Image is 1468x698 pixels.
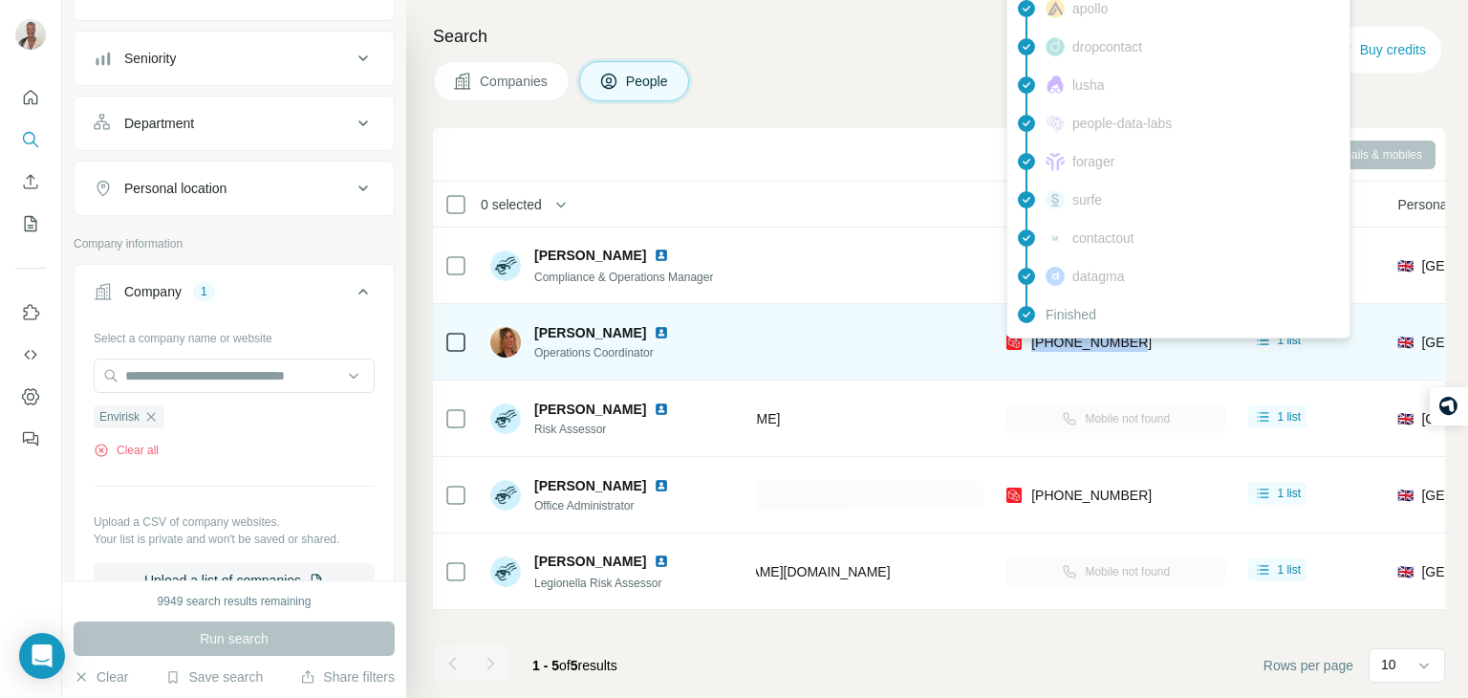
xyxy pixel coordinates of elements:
[1277,485,1301,502] span: 1 list
[1397,562,1414,581] span: 🇬🇧
[75,269,394,322] button: Company1
[1397,409,1414,428] span: 🇬🇧
[193,283,215,300] div: 1
[75,165,394,211] button: Personal location
[1337,36,1426,63] button: Buy credits
[94,322,375,347] div: Select a company name or website
[15,338,46,372] button: Use Surfe API
[1006,333,1022,352] img: provider prospeo logo
[75,35,394,81] button: Seniority
[1046,115,1065,132] img: provider people-data-labs logo
[534,421,692,438] span: Risk Assessor
[534,577,661,590] span: Legionella Risk Assessor
[654,554,669,569] img: LinkedIn logo
[1381,655,1396,674] p: 10
[481,195,542,214] span: 0 selected
[124,114,194,133] div: Department
[1072,114,1172,133] span: people-data-labs
[490,327,521,358] img: Avatar
[534,271,713,284] span: Compliance & Operations Manager
[480,72,550,91] span: Companies
[1031,335,1152,350] span: [PHONE_NUMBER]
[534,400,646,419] span: [PERSON_NAME]
[571,658,578,673] span: 5
[534,344,692,361] span: Operations Coordinator
[15,19,46,50] img: Avatar
[534,246,646,265] span: [PERSON_NAME]
[158,593,312,610] div: 9949 search results remaining
[300,667,395,687] button: Share filters
[433,23,1445,50] h4: Search
[165,667,263,687] button: Save search
[15,295,46,330] button: Use Surfe on LinkedIn
[94,442,159,459] button: Clear all
[534,497,692,514] span: Office Administrator
[1072,152,1114,171] span: forager
[1277,332,1301,349] span: 1 list
[1046,233,1065,243] img: provider contactout logo
[490,556,521,587] img: Avatar
[15,380,46,414] button: Dashboard
[124,49,176,68] div: Seniority
[15,164,46,199] button: Enrich CSV
[1046,152,1065,171] img: provider forager logo
[534,476,646,495] span: [PERSON_NAME]
[94,563,375,598] button: Upload a list of companies
[654,248,669,263] img: LinkedIn logo
[654,402,669,417] img: LinkedIn logo
[15,122,46,157] button: Search
[1006,486,1022,505] img: provider prospeo logo
[1046,190,1065,209] img: provider surfe logo
[1263,656,1353,675] span: Rows per page
[19,633,65,679] div: Open Intercom Messenger
[1072,37,1142,56] span: dropcontact
[75,100,394,146] button: Department
[1397,486,1414,505] span: 🇬🇧
[124,179,227,198] div: Personal location
[490,251,521,281] img: Avatar
[1072,190,1102,209] span: surfe
[1031,488,1152,503] span: [PHONE_NUMBER]
[1046,267,1065,286] img: provider datagma logo
[15,80,46,115] button: Quick start
[1072,229,1134,248] span: contactout
[532,658,559,673] span: 1 - 5
[559,658,571,673] span: of
[74,667,128,687] button: Clear
[654,325,669,340] img: LinkedIn logo
[534,552,646,571] span: [PERSON_NAME]
[1046,37,1065,56] img: provider dropcontact logo
[15,422,46,456] button: Feedback
[1397,256,1414,275] span: 🇬🇧
[490,480,521,511] img: Avatar
[74,235,395,252] p: Company information
[94,531,375,548] p: Your list is private and won't be saved or shared.
[1277,561,1301,578] span: 1 list
[1397,333,1414,352] span: 🇬🇧
[1046,76,1065,95] img: provider lusha logo
[534,323,646,342] span: [PERSON_NAME]
[124,282,182,301] div: Company
[532,658,617,673] span: results
[490,404,521,434] img: Avatar
[1277,408,1301,425] span: 1 list
[1072,76,1104,95] span: lusha
[94,513,375,531] p: Upload a CSV of company websites.
[15,207,46,241] button: My lists
[1072,267,1124,286] span: datagma
[654,478,669,493] img: LinkedIn logo
[1046,305,1096,324] span: Finished
[626,72,670,91] span: People
[99,408,140,425] span: Envirisk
